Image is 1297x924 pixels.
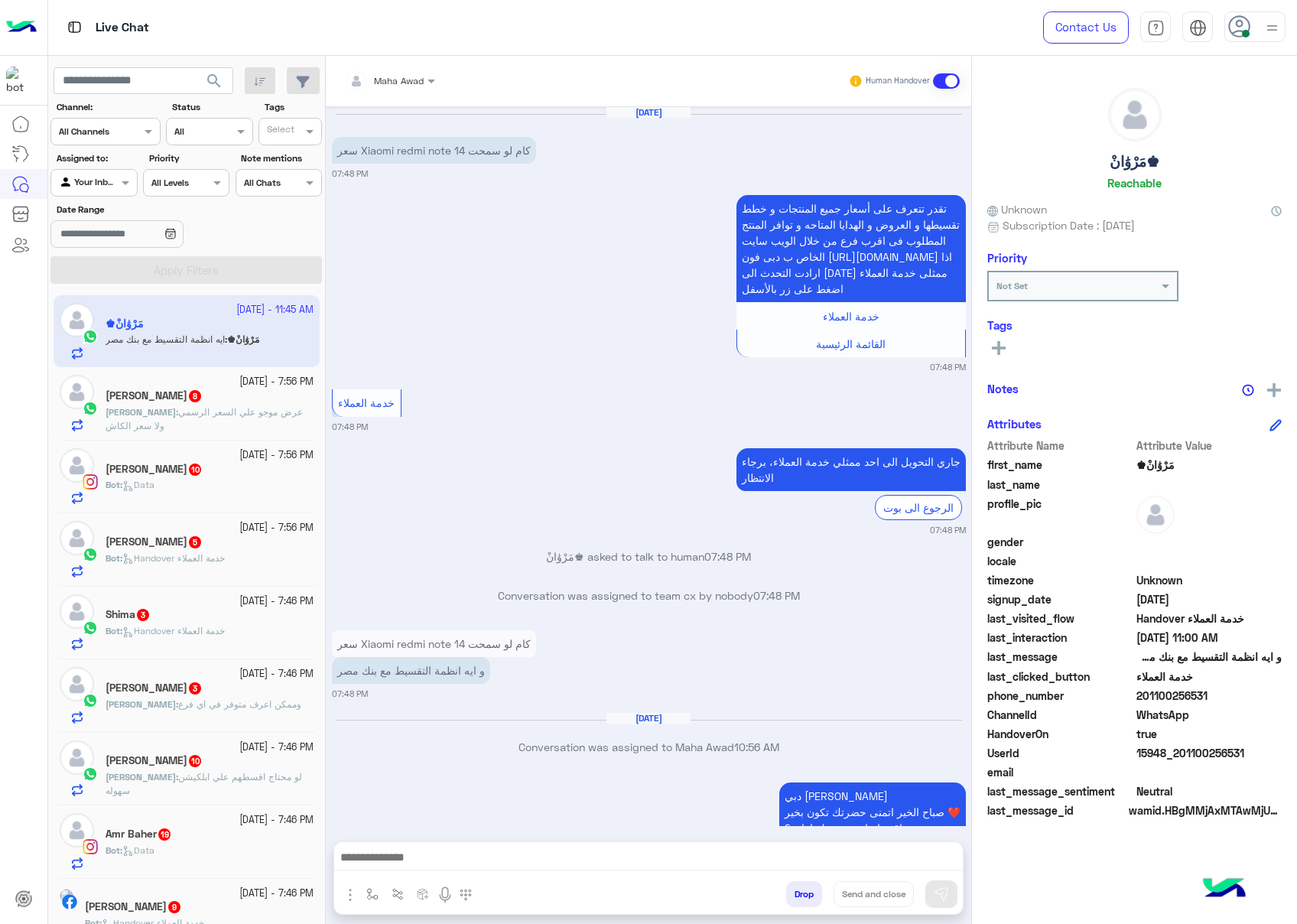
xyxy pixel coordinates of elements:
small: 07:48 PM [332,168,368,180]
b: : [106,771,178,782]
span: last_visited_flow [987,610,1133,626]
span: last_message_sentiment [987,783,1133,799]
p: 1/10/2025, 11:00 AM [779,782,966,841]
p: Conversation was assigned to team cx by nobody [332,587,966,604]
p: 30/9/2025, 7:48 PM [736,448,966,491]
span: خدمة العملاء [338,396,395,409]
img: WhatsApp [83,766,98,782]
span: null [1136,764,1282,780]
span: null [1136,553,1282,569]
small: [DATE] - 7:56 PM [239,375,314,389]
span: locale [987,553,1133,569]
span: Data [122,844,154,856]
a: tab [1140,11,1171,44]
span: لو محتاج اقسطهم علي ابلكيشن سهوله [106,771,302,796]
img: defaultAdmin.png [60,813,94,848]
span: 10 [189,755,201,767]
span: Bot [106,625,120,636]
span: last_clicked_button [987,669,1133,685]
b: : [106,844,122,856]
img: defaultAdmin.png [60,448,94,483]
label: Tags [265,100,320,114]
span: تقدر تتعرف على أسعار جميع المنتجات و خطط تقسيطها و العروض و الهدايا المتاحه و توافر المنتج المطلو... [742,202,960,295]
div: Select [265,122,294,140]
span: [PERSON_NAME] [106,698,176,710]
h6: Attributes [987,417,1042,431]
span: Bot [106,552,120,564]
p: 30/9/2025, 7:48 PM [736,195,966,302]
span: القائمة الرئيسية [816,337,886,350]
small: [DATE] - 7:56 PM [239,448,314,463]
small: 07:48 PM [332,688,368,700]
small: [DATE] - 7:46 PM [239,667,314,682]
button: create order [411,881,436,906]
h5: Mohamed Abdelbaky [106,389,203,402]
button: select flow [360,881,385,906]
img: 1403182699927242 [6,67,34,94]
button: search [196,67,233,100]
span: gender [987,534,1133,550]
span: Attribute Name [987,438,1133,454]
h6: Notes [987,382,1019,395]
h5: Hamo Moustafa [106,463,203,476]
span: email [987,764,1133,780]
span: خدمة العملاء [823,310,879,323]
img: WhatsApp [83,620,98,636]
span: last_message [987,649,1133,665]
img: Instagram [83,839,98,854]
span: signup_date [987,591,1133,607]
span: [PERSON_NAME] [106,406,176,418]
span: 07:48 PM [704,550,751,563]
img: Instagram [83,474,98,490]
small: 07:48 PM [332,421,368,433]
img: defaultAdmin.png [60,375,94,409]
img: add [1267,383,1281,397]
img: tab [65,18,84,37]
span: Attribute Value [1136,438,1282,454]
h5: Rana Ahmed [106,682,203,695]
span: Subscription Date : [DATE] [1003,217,1135,233]
h5: عادل [106,535,203,548]
span: profile_pic [987,496,1133,531]
span: 3 [137,609,149,621]
b: : [106,698,178,710]
small: [DATE] - 7:46 PM [239,887,314,901]
img: defaultAdmin.png [60,594,94,629]
img: defaultAdmin.png [1109,89,1161,141]
span: 2025-09-30T16:48:14.522Z [1136,591,1282,607]
span: 3 [189,682,201,695]
img: WhatsApp [83,693,98,708]
button: Apply Filters [50,256,322,284]
span: 5 [189,536,201,548]
span: HandoverOn [987,726,1133,742]
span: UserId [987,745,1133,761]
div: الرجوع الى بوت [875,495,962,520]
h5: Amr Baher [106,828,172,841]
span: خدمة العملاء [1136,669,1282,685]
button: Send and close [834,881,914,907]
h5: مَرْوَٰانْ♚ [1110,153,1159,171]
span: null [1136,534,1282,550]
img: send voice note [436,886,454,904]
span: Data [122,479,154,490]
span: timezone [987,572,1133,588]
span: first_name [987,457,1133,473]
span: wamid.HBgMMjAxMTAwMjU2NTMxFQIAEhggQUM5QzVGMzVCMjVCQ0QwQjhCRENDQjQxREQ2NDI0NDcA [1129,802,1282,818]
button: Trigger scenario [385,881,411,906]
h6: [DATE] [606,713,691,724]
small: [DATE] - 7:46 PM [239,594,314,609]
span: Maha Awad [374,75,424,86]
img: Facebook [62,894,77,909]
img: picture [60,889,73,903]
span: ChannelId [987,707,1133,723]
img: select flow [366,888,379,900]
span: 10:56 AM [734,740,779,753]
img: WhatsApp [83,547,98,562]
b: : [106,406,178,418]
span: 15948_201100256531 [1136,745,1282,761]
span: 07:48 PM [753,589,800,602]
button: Drop [786,881,822,907]
b: Not Set [996,280,1028,291]
small: 07:48 PM [930,524,966,536]
span: 8 [189,390,201,402]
